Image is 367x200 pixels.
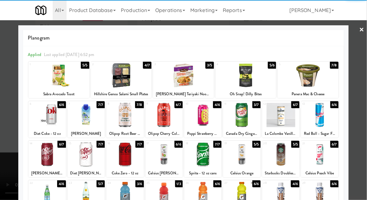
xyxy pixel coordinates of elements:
[252,180,261,187] div: 6/6
[175,101,183,108] div: 6/7
[97,141,105,148] div: 7/7
[146,130,182,138] div: Olipop Cherry Cola Soda
[291,141,299,148] div: 5/5
[302,101,320,107] div: 13
[107,169,143,177] div: Coke Zero - 12 oz
[28,101,66,138] div: 66/6Diet Coke - 12 oz
[57,101,66,108] div: 6/6
[68,169,104,177] div: Diet [PERSON_NAME] - 12 oz Cans
[97,180,105,187] div: 5/7
[186,141,203,146] div: 18
[106,141,144,177] div: 167/7Coke Zero - 12 oz
[213,141,222,148] div: 7/7
[330,101,339,108] div: 6/6
[147,141,164,146] div: 17
[302,130,337,138] div: Red Bull - Sugar Free
[29,169,65,177] div: [PERSON_NAME] - 12 oz cans
[44,52,94,58] span: Last applied [DATE] 6:52 pm
[302,180,320,186] div: 29
[154,62,183,67] div: 3
[330,180,339,187] div: 6/6
[143,62,151,69] div: 4/7
[147,180,164,186] div: 25
[263,101,281,107] div: 12
[91,62,152,98] div: 24/7Hillshire Genoa Salami Small Plates
[81,62,89,69] div: 5/5
[28,62,89,98] div: 15/5Sabra Avocado Toast
[145,141,183,177] div: 176/6Celsius [PERSON_NAME]
[30,62,59,67] div: 1
[301,169,338,177] div: Celsius Peach Vibe
[106,130,144,138] div: Olipop Root Beer [MEDICAL_DATA] Soda
[145,101,183,138] div: 96/7Olipop Cherry Cola Soda
[184,141,222,177] div: 187/7Sprite - 12 oz cans
[135,101,144,108] div: 7/8
[224,130,259,138] div: Canada Dry Ginger Ale - 12 oz
[302,169,337,177] div: Celsius Peach Vibe
[29,90,88,98] div: Sabra Avocado Toast
[28,33,339,43] span: Planogram
[184,169,222,177] div: Sprite - 12 oz cans
[223,169,260,177] div: Celsius Orange
[186,180,203,186] div: 26
[28,141,66,177] div: 146/7[PERSON_NAME] - 12 oz cans
[263,141,281,146] div: 20
[57,141,66,148] div: 6/7
[252,101,261,108] div: 3/7
[108,141,125,146] div: 16
[175,141,183,148] div: 6/6
[223,101,260,138] div: 113/7Canada Dry Ginger Ale - 12 oz
[268,62,276,69] div: 5/6
[186,101,203,107] div: 10
[153,90,214,98] div: [PERSON_NAME] Teriyaki Noodle Bowl
[69,141,86,146] div: 15
[217,62,246,67] div: 4
[216,62,276,98] div: 45/6Oh Snap! Dilly Bites
[279,62,308,67] div: 5
[302,141,320,146] div: 21
[154,90,213,98] div: [PERSON_NAME] Teriyaki Noodle Bowl
[30,101,47,107] div: 6
[263,169,299,177] div: Starbucks Doubleshot Energy Caffe Mocha
[30,141,47,146] div: 14
[213,101,222,108] div: 4/6
[216,90,275,98] div: Oh Snap! Dilly Bites
[262,130,299,138] div: La Colombe Vanilla Cold Brew Coffee
[57,180,66,187] div: 4/6
[147,101,164,107] div: 9
[175,180,183,187] div: 1/3
[205,62,214,69] div: 3/5
[68,130,104,138] div: [PERSON_NAME]
[301,101,338,138] div: 136/6Red Bull - Sugar Free
[262,141,299,177] div: 205/5Starbucks Doubleshot Energy Caffe Mocha
[224,141,242,146] div: 19
[108,180,125,186] div: 24
[35,5,46,16] img: Micromart
[106,101,144,138] div: 87/8Olipop Root Beer [MEDICAL_DATA] Soda
[291,101,299,108] div: 6/7
[29,130,65,138] div: Diet Coke - 12 oz
[278,62,339,98] div: 57/8Panera Mac & Cheese
[68,130,105,138] div: [PERSON_NAME]
[135,180,144,187] div: 3/6
[262,101,299,138] div: 126/7La Colombe Vanilla Cold Brew Coffee
[68,101,105,138] div: 77/7[PERSON_NAME]
[69,101,86,107] div: 7
[97,101,105,108] div: 7/7
[262,169,299,177] div: Starbucks Doubleshot Energy Caffe Mocha
[145,169,183,177] div: Celsius [PERSON_NAME]
[30,180,47,186] div: 22
[291,180,299,187] div: 4/6
[301,130,338,138] div: Red Bull - Sugar Free
[263,130,299,138] div: La Colombe Vanilla Cold Brew Coffee
[106,169,144,177] div: Coke Zero - 12 oz
[184,101,222,138] div: 104/6Poppi Strawberry Lemon
[146,169,182,177] div: Celsius [PERSON_NAME]
[107,130,143,138] div: Olipop Root Beer [MEDICAL_DATA] Soda
[223,130,260,138] div: Canada Dry Ginger Ale - 12 oz
[91,90,152,98] div: Hillshire Genoa Salami Small Plates
[224,180,242,186] div: 27
[28,52,41,58] span: Applied
[185,169,221,177] div: Sprite - 12 oz cans
[223,141,260,177] div: 195/5Celsius Orange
